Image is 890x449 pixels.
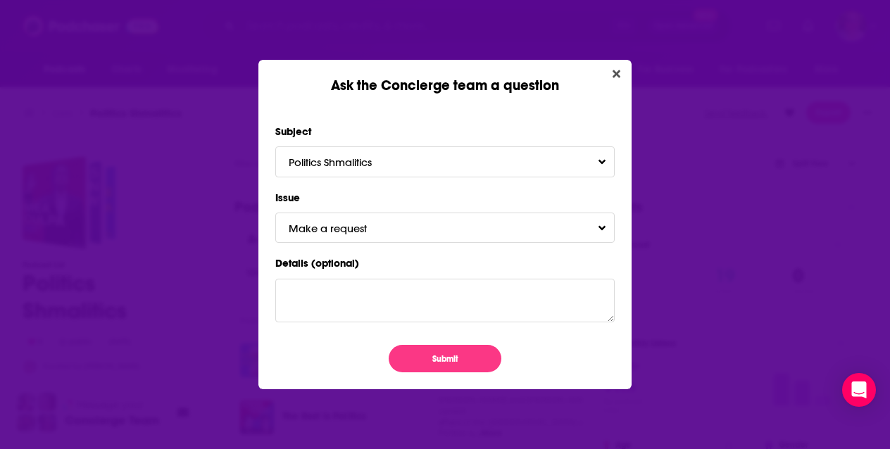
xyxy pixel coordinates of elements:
[842,373,876,407] div: Open Intercom Messenger
[275,146,615,177] button: Politics ShmaliticsToggle Pronoun Dropdown
[258,60,632,94] div: Ask the Concierge team a question
[607,65,626,83] button: Close
[289,156,400,169] span: Politics Shmalitics
[289,222,395,235] span: Make a request
[275,254,615,272] label: Details (optional)
[389,345,501,372] button: Submit
[275,189,615,207] label: Issue
[275,213,615,243] button: Make a requestToggle Pronoun Dropdown
[275,122,615,141] label: Subject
